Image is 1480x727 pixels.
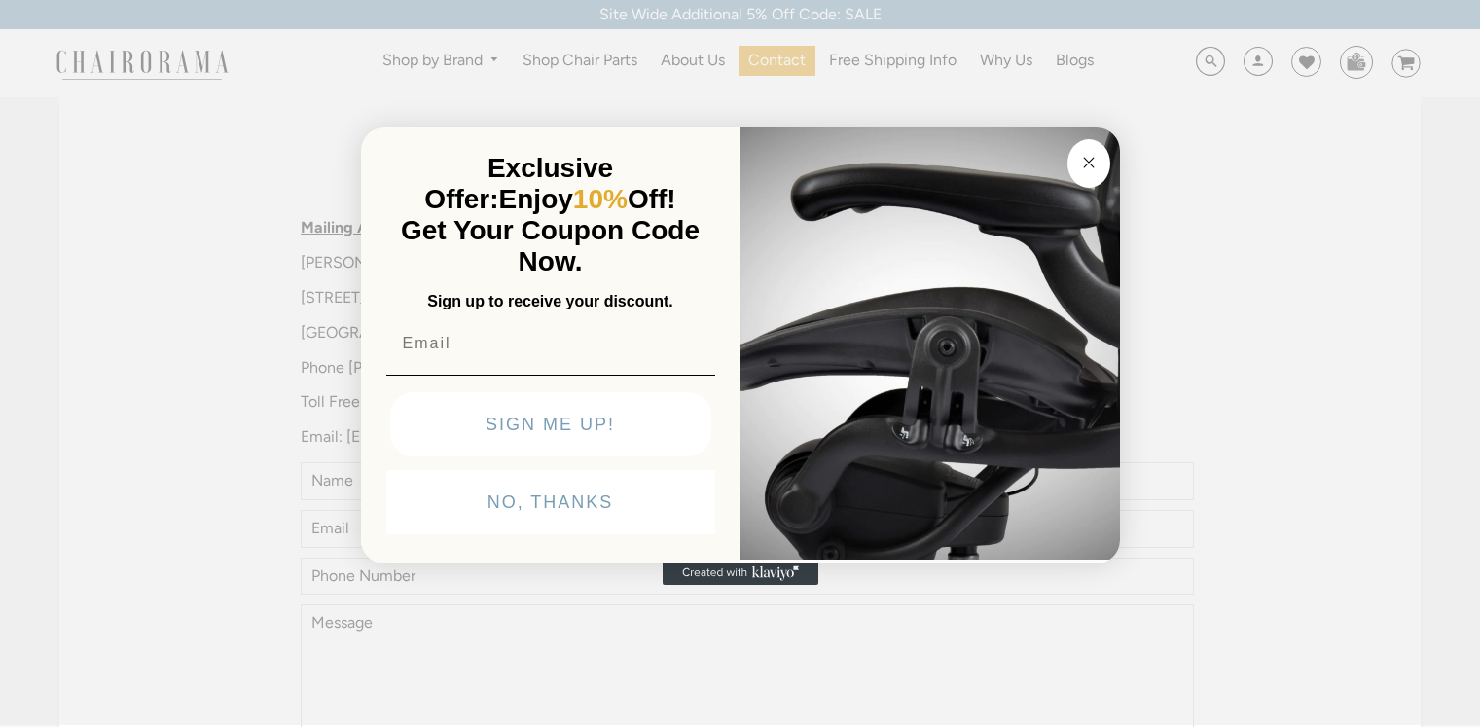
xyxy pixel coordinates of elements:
[424,153,613,214] span: Exclusive Offer:
[386,375,715,376] img: underline
[427,293,672,309] span: Sign up to receive your discount.
[573,184,628,214] span: 10%
[401,215,700,276] span: Get Your Coupon Code Now.
[386,324,715,363] input: Email
[1067,139,1110,188] button: Close dialog
[740,124,1120,560] img: 92d77583-a095-41f6-84e7-858462e0427a.jpeg
[386,470,715,534] button: NO, THANKS
[499,184,676,214] span: Enjoy Off!
[390,392,711,456] button: SIGN ME UP!
[1380,601,1471,693] iframe: Tidio Chat
[663,562,818,585] a: Created with Klaviyo - opens in a new tab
